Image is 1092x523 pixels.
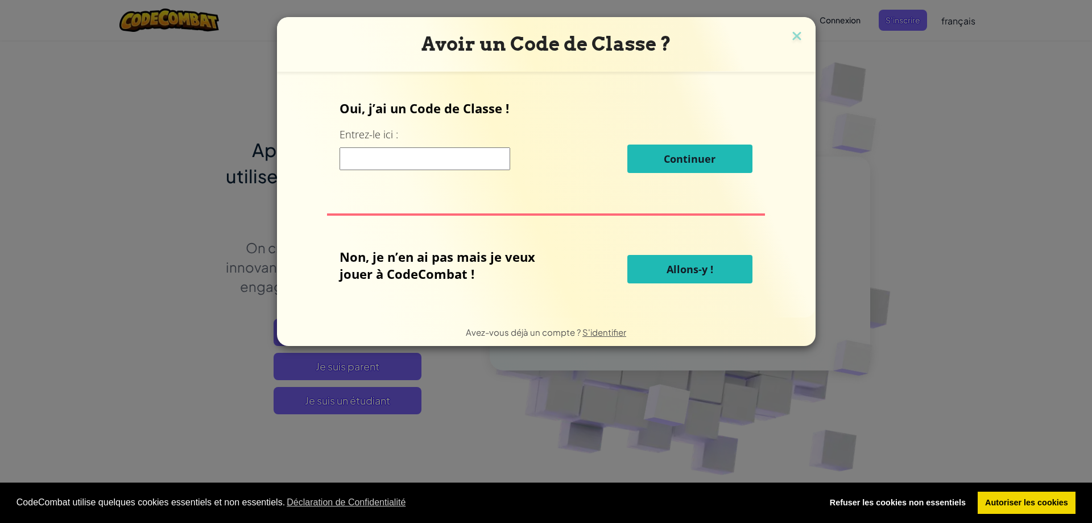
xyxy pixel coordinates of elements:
span: Allons-y ! [667,262,713,276]
label: Entrez-le ici : [340,127,398,142]
p: Non, je n’en ai pas mais je veux jouer à CodeCombat ! [340,248,570,282]
span: Continuer [664,152,715,166]
a: deny cookies [822,492,973,514]
span: Avez-vous déjà un compte ? [466,327,582,337]
a: allow cookies [978,492,1076,514]
span: Avoir un Code de Classe ? [421,32,671,55]
p: Oui, j’ai un Code de Classe ! [340,100,752,117]
img: close icon [789,28,804,46]
a: learn more about cookies [285,494,407,511]
button: Continuer [627,145,752,173]
span: CodeCombat utilise quelques cookies essentiels et non essentiels. [16,494,813,511]
button: Allons-y ! [627,255,752,283]
a: S'identifier [582,327,626,337]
